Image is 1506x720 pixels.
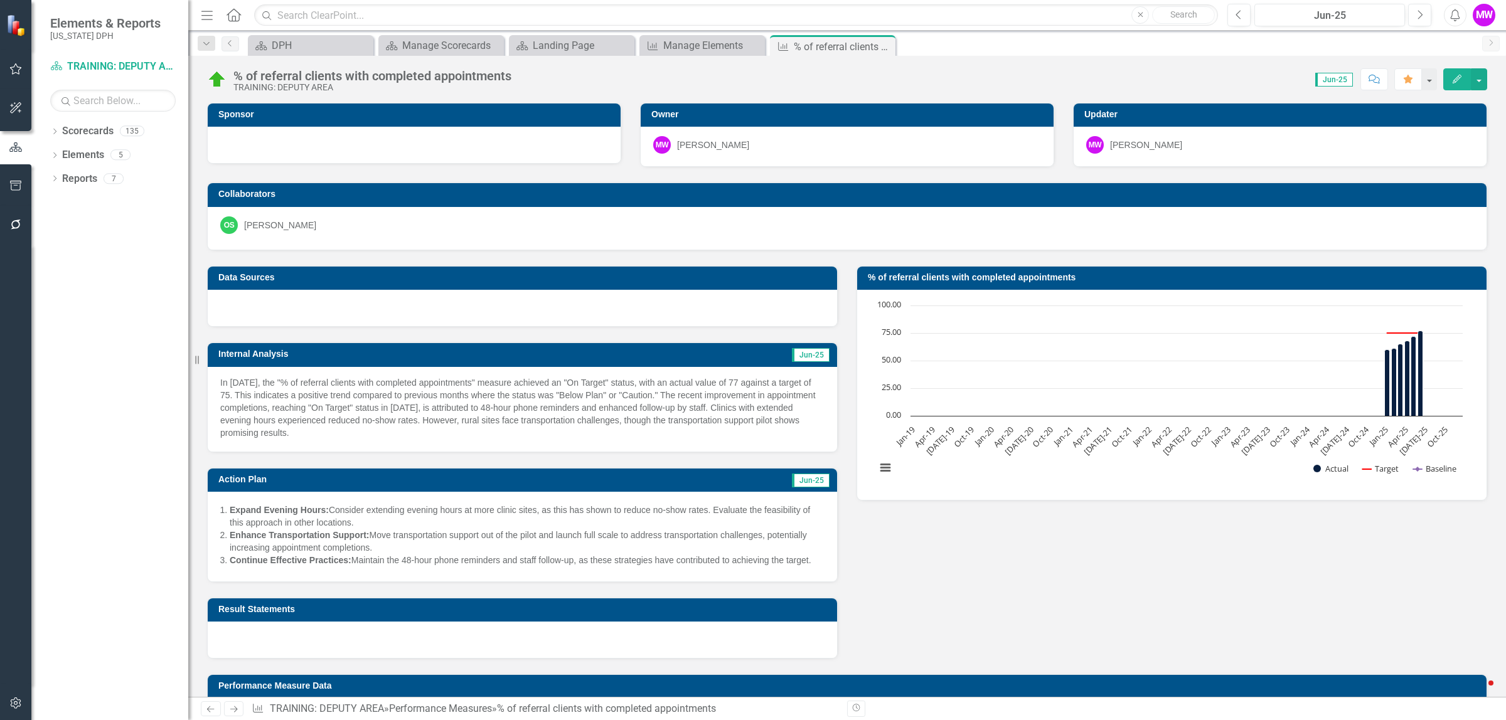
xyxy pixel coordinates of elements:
[1397,424,1430,457] text: [DATE]-25
[1267,424,1292,449] text: Oct-23
[50,90,176,112] input: Search Below...
[1188,424,1213,449] text: Oct-22
[244,219,316,231] div: [PERSON_NAME]
[677,139,749,151] div: [PERSON_NAME]
[402,38,501,53] div: Manage Scorecards
[120,126,144,137] div: 135
[1084,110,1480,119] h3: Updater
[233,83,511,92] div: TRAINING: DEPUTY AREA
[971,424,996,449] text: Jan-20
[868,273,1480,282] h3: % of referral clients with completed appointments
[1030,424,1055,449] text: Oct-20
[924,424,957,457] text: [DATE]-19
[1463,677,1493,707] iframe: Intercom live chat
[1315,73,1353,87] span: Jun-25
[1411,337,1416,416] path: May-25, 72. Actual.
[792,474,830,487] span: Jun-25
[877,299,901,310] text: 100.00
[251,38,370,53] a: DPH
[1362,463,1399,474] button: Show Target
[912,424,937,449] text: Apr-19
[1405,341,1410,416] path: Apr-25, 68. Actual.
[951,424,976,449] text: Oct-19
[794,39,892,55] div: % of referral clients with completed appointments
[50,16,161,31] span: Elements & Reports
[382,38,501,53] a: Manage Scorecards
[218,273,831,282] h3: Data Sources
[1160,424,1194,457] text: [DATE]-22
[1318,424,1352,458] text: [DATE]-24
[1287,424,1312,449] text: Jan-24
[218,605,831,614] h3: Result Statements
[533,38,631,53] div: Landing Page
[218,349,612,359] h3: Internal Analysis
[1239,424,1273,457] text: [DATE]-23
[218,475,558,484] h3: Action Plan
[50,31,161,41] small: [US_STATE] DPH
[1413,463,1457,474] button: Show Baseline
[62,172,97,186] a: Reports
[218,110,614,119] h3: Sponsor
[389,702,492,714] a: Performance Measures
[512,38,631,53] a: Landing Page
[6,14,28,36] img: ClearPoint Strategy
[1170,9,1197,19] span: Search
[230,530,369,540] strong: Enhance Transportation Support:
[62,124,114,139] a: Scorecards
[1392,349,1397,416] path: Feb-25, 61. Actual.
[207,70,227,90] img: On Target
[233,69,511,83] div: % of referral clients with completed appointments
[230,529,825,554] p: Move transportation support out of the pilot and launch full scale to address transportation chal...
[252,702,838,716] div: » »
[230,554,825,566] p: Maintain the 48-hour phone reminders and staff follow-up, as these strategies have contributed to...
[218,189,1480,199] h3: Collaborators
[1086,136,1104,154] div: MW
[270,702,384,714] a: TRAINING: DEPUTY AREA
[1227,424,1252,449] text: Apr-23
[1208,424,1233,449] text: Jan-23
[62,148,104,162] a: Elements
[1069,424,1094,449] text: Apr-21
[1254,4,1405,26] button: Jun-25
[1398,344,1403,416] path: Mar-25, 65. Actual.
[110,150,131,161] div: 5
[663,38,762,53] div: Manage Elements
[1050,424,1076,449] text: Jan-21
[1129,424,1154,449] text: Jan-22
[50,60,176,74] a: TRAINING: DEPUTY AREA
[272,38,370,53] div: DPH
[230,555,351,565] strong: Continue Effective Practices:
[230,504,825,529] p: Consider extending evening hours at more clinic sites, as this has shown to reduce no-show rates....
[643,38,762,53] a: Manage Elements
[1148,424,1173,449] text: Apr-22
[892,424,917,449] text: Jan-19
[1259,8,1401,23] div: Jun-25
[870,299,1469,487] svg: Interactive chart
[882,381,901,393] text: 25.00
[1109,424,1134,449] text: Oct-21
[254,4,1218,26] input: Search ClearPoint...
[653,136,671,154] div: MW
[882,326,901,337] text: 75.00
[877,459,894,477] button: View chart menu, Chart
[497,702,716,714] div: % of referral clients with completed appointments
[1110,139,1182,151] div: [PERSON_NAME]
[870,299,1474,487] div: Chart. Highcharts interactive chart.
[1385,350,1390,416] path: Jan-25, 60. Actual.
[1345,424,1371,450] text: Oct-24
[991,424,1016,449] text: Apr-20
[230,505,329,515] strong: Expand Evening Hours:
[220,376,825,439] p: In [DATE], the "% of referral clients with completed appointments" measure achieved an "On Target...
[1313,463,1348,474] button: Show Actual
[886,409,901,420] text: 0.00
[1002,424,1035,457] text: [DATE]-20
[792,348,830,362] span: Jun-25
[1385,424,1410,449] text: Apr-25
[1366,424,1391,449] text: Jan-25
[1473,4,1495,26] div: MW
[1418,331,1423,416] path: Jun-25, 77. Actual.
[1152,6,1215,24] button: Search
[1424,424,1450,449] text: Oct-25
[651,110,1047,119] h3: Owner
[882,354,901,365] text: 50.00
